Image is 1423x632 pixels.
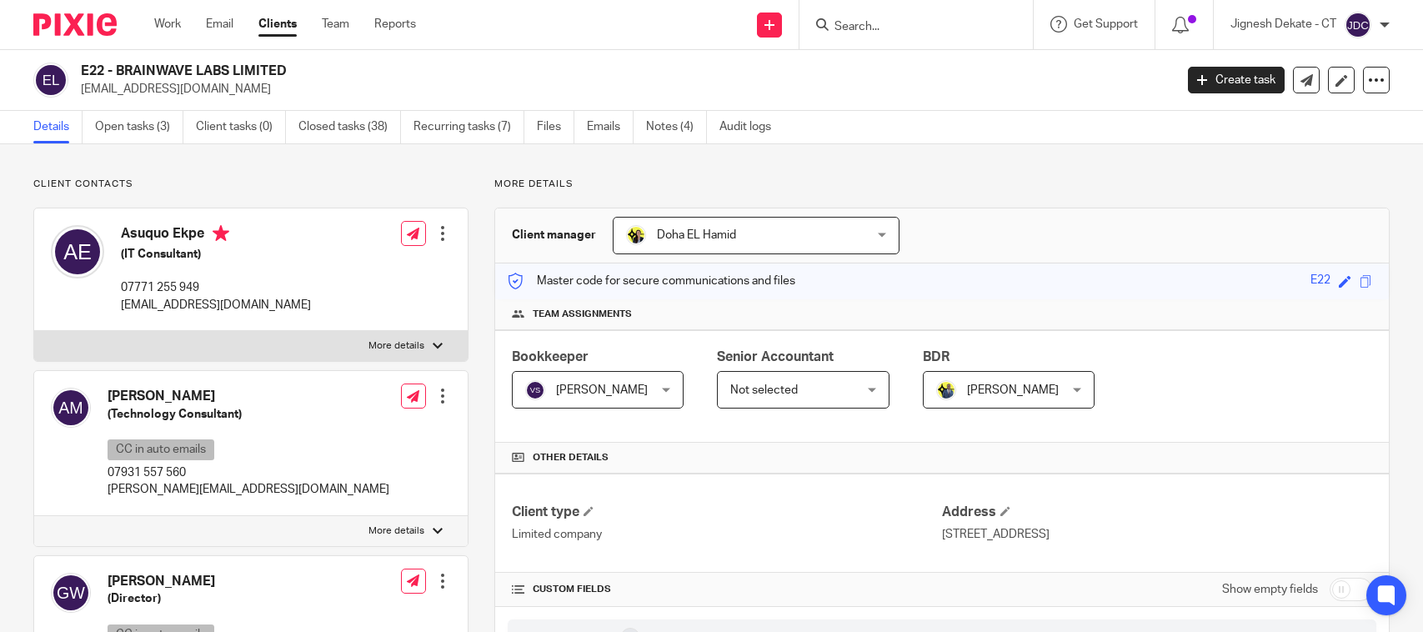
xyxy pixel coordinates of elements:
a: Create task [1188,67,1285,93]
a: Clients [258,16,297,33]
span: [PERSON_NAME] [556,384,648,396]
span: [PERSON_NAME] [967,384,1059,396]
h4: CUSTOM FIELDS [512,583,942,596]
p: CC in auto emails [108,439,214,460]
h4: Address [942,504,1372,521]
img: svg%3E [525,380,545,400]
a: Audit logs [719,111,784,143]
p: More details [368,339,424,353]
a: Reports [374,16,416,33]
h3: Client manager [512,227,596,243]
a: Recurring tasks (7) [413,111,524,143]
div: E22 [1310,272,1330,291]
img: Doha-Starbridge.jpg [626,225,646,245]
p: Jignesh Dekate - CT [1230,16,1336,33]
p: [PERSON_NAME][EMAIL_ADDRESS][DOMAIN_NAME] [108,481,389,498]
p: 07931 557 560 [108,464,389,481]
a: Email [206,16,233,33]
p: Limited company [512,526,942,543]
p: [EMAIL_ADDRESS][DOMAIN_NAME] [81,81,1163,98]
a: Work [154,16,181,33]
label: Show empty fields [1222,581,1318,598]
span: Other details [533,451,609,464]
img: Pixie [33,13,117,36]
h5: (Technology Consultant) [108,406,389,423]
h5: (Director) [108,590,298,607]
input: Search [833,20,983,35]
span: Team assignments [533,308,632,321]
h5: (IT Consultant) [121,246,311,263]
a: Closed tasks (38) [298,111,401,143]
i: Primary [213,225,229,242]
h4: [PERSON_NAME] [108,573,298,590]
span: BDR [923,350,950,364]
a: Emails [587,111,634,143]
p: Master code for secure communications and files [508,273,795,289]
h2: E22 - BRAINWAVE LABS LIMITED [81,63,946,80]
p: More details [368,524,424,538]
p: More details [494,178,1390,191]
h4: [PERSON_NAME] [108,388,389,405]
a: Details [33,111,83,143]
a: Files [537,111,574,143]
img: Dennis-Starbridge.jpg [936,380,956,400]
img: svg%3E [1345,12,1371,38]
img: svg%3E [51,388,91,428]
a: Team [322,16,349,33]
span: Senior Accountant [717,350,834,364]
a: Notes (4) [646,111,707,143]
span: Doha EL Hamid [657,229,736,241]
h4: Asuquo Ekpe [121,225,311,246]
span: Not selected [730,384,798,396]
img: svg%3E [33,63,68,98]
p: 07771 255 949 [121,279,311,296]
img: svg%3E [51,225,104,278]
a: Open tasks (3) [95,111,183,143]
p: [EMAIL_ADDRESS][DOMAIN_NAME] [121,297,311,313]
span: Get Support [1074,18,1138,30]
img: svg%3E [51,573,91,613]
h4: Client type [512,504,942,521]
span: Bookkeeper [512,350,589,364]
a: Client tasks (0) [196,111,286,143]
p: [STREET_ADDRESS] [942,526,1372,543]
p: Client contacts [33,178,468,191]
